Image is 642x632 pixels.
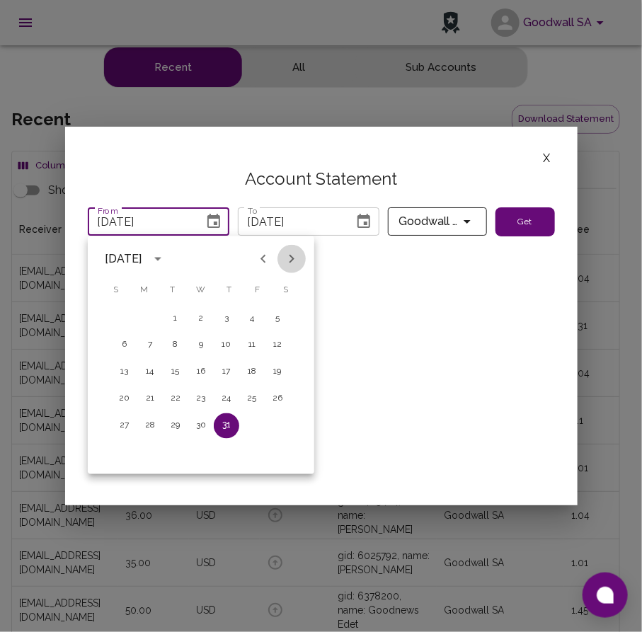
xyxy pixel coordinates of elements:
[200,207,228,236] button: Choose date, selected date is Jul 31, 2025
[188,333,214,358] button: 9
[273,276,299,304] span: Saturday
[137,360,163,385] button: 14
[160,276,185,304] span: Tuesday
[248,205,258,217] label: To
[495,207,555,237] button: Get
[214,306,239,331] button: 3
[249,245,277,273] button: Previous month
[163,360,188,385] button: 15
[112,360,137,385] button: 13
[188,360,214,385] button: 16
[88,207,194,236] input: MM/DD/YYYY
[245,276,270,304] span: Friday
[188,306,214,331] button: 2
[350,207,378,236] button: Choose date, selected date is Sep 8, 2025
[265,306,290,331] button: 5
[163,386,188,412] button: 22
[217,276,242,304] span: Thursday
[112,333,137,358] button: 6
[583,573,628,618] button: Open chat window
[88,168,555,190] h5: Account Statement
[277,245,306,273] button: Next month
[112,386,137,412] button: 20
[105,251,142,268] div: [DATE]
[188,386,214,412] button: 23
[188,413,214,439] button: 30
[539,149,555,168] button: X
[112,413,137,439] button: 27
[137,333,163,358] button: 7
[265,386,290,412] button: 26
[239,386,265,412] button: 25
[265,333,290,358] button: 12
[399,212,459,231] span: Goodwall SA
[132,276,157,304] span: Monday
[137,386,163,412] button: 21
[146,247,170,271] button: calendar view is open, switch to year view
[214,360,239,385] button: 17
[163,333,188,358] button: 8
[98,205,118,217] label: From
[188,276,214,304] span: Wednesday
[239,333,265,358] button: 11
[239,360,265,385] button: 18
[214,413,239,439] button: 31
[238,207,344,236] input: MM/DD/YYYY
[214,333,239,358] button: 10
[103,276,129,304] span: Sunday
[239,306,265,331] button: 4
[265,360,290,385] button: 19
[214,386,239,412] button: 24
[163,413,188,439] button: 29
[163,306,188,331] button: 1
[137,413,163,439] button: 28
[388,207,487,236] button: account of current user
